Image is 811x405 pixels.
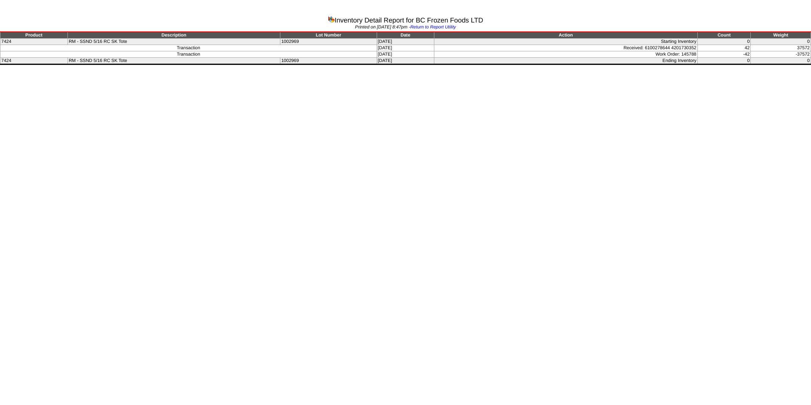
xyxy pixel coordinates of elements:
td: Count [697,32,751,39]
td: Transaction [0,45,377,51]
td: 0 [751,39,811,45]
td: [DATE] [377,51,434,58]
td: Lot Number [280,32,377,39]
td: 7424 [0,39,68,45]
td: 42 [697,45,751,51]
td: Product [0,32,68,39]
td: Starting Inventory [434,39,697,45]
a: Return to Report Utility [410,25,456,30]
td: Action [434,32,697,39]
td: [DATE] [377,45,434,51]
td: Weight [751,32,811,39]
td: Work Order: 145788 [434,51,697,58]
td: [DATE] [377,39,434,45]
td: RM - SSND 5/16 RC SK Tote [67,58,280,65]
td: -42 [697,51,751,58]
td: 1002969 [280,39,377,45]
td: -37572 [751,51,811,58]
td: 1002969 [280,58,377,65]
td: RM - SSND 5/16 RC SK Tote [67,39,280,45]
td: 37572 [751,45,811,51]
td: Received: 6100278644 4201730352 [434,45,697,51]
td: Ending Inventory [434,58,697,65]
td: 0 [751,58,811,65]
td: [DATE] [377,58,434,65]
td: Description [67,32,280,39]
img: graph.gif [328,16,335,22]
td: 0 [697,39,751,45]
td: 0 [697,58,751,65]
td: 7424 [0,58,68,65]
td: Transaction [0,51,377,58]
td: Date [377,32,434,39]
